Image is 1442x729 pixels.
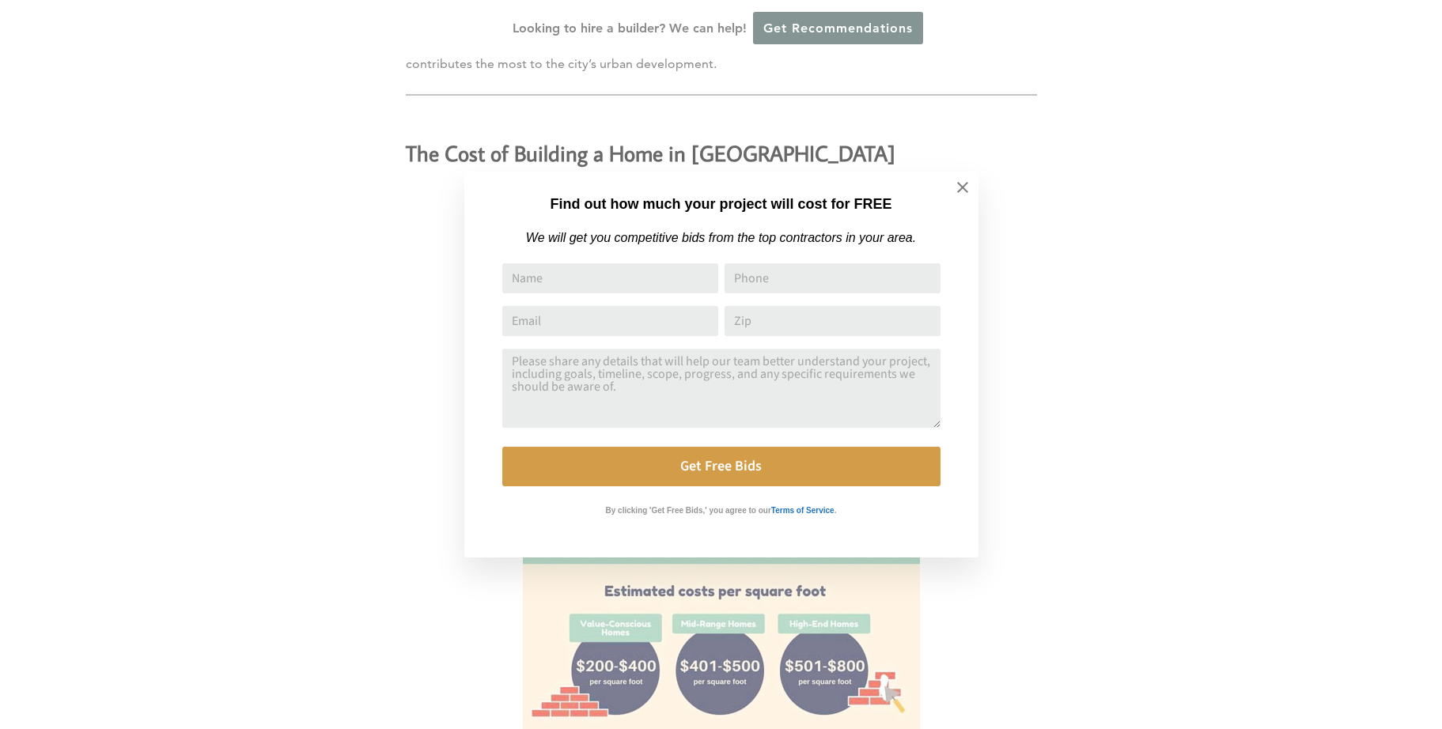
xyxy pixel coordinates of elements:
[502,306,718,336] input: Email Address
[771,506,835,515] strong: Terms of Service
[835,506,837,515] strong: .
[935,160,990,215] button: Close
[550,196,891,212] strong: Find out how much your project will cost for FREE
[771,502,835,516] a: Terms of Service
[725,263,941,293] input: Phone
[502,263,718,293] input: Name
[502,349,941,428] textarea: Comment or Message
[606,506,771,515] strong: By clicking 'Get Free Bids,' you agree to our
[725,306,941,336] input: Zip
[526,231,916,244] em: We will get you competitive bids from the top contractors in your area.
[502,447,941,486] button: Get Free Bids
[1138,615,1423,710] iframe: Drift Widget Chat Controller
